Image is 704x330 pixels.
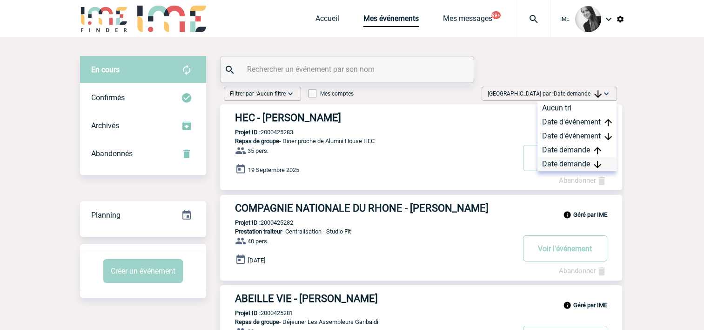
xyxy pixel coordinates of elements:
h3: HEC - [PERSON_NAME] [235,112,514,124]
span: Planning [91,211,121,220]
button: Voir l'événement [523,145,607,171]
div: Date demande [537,157,617,171]
img: IME-Finder [80,6,128,32]
p: - Déjeuner Les Assembleurs Garibaldi [220,318,514,325]
span: Abandonnés [91,149,133,158]
h3: COMPAGNIE NATIONALE DU RHONE - [PERSON_NAME] [235,202,514,214]
b: Géré par IME [573,211,607,218]
span: Archivés [91,121,119,130]
a: Mes événements [363,14,419,27]
p: - Diner proche de Alumni House HEC [220,137,514,144]
b: Projet ID : [235,219,261,226]
a: Abandonner [559,267,607,275]
a: ABEILLE VIE - [PERSON_NAME] [220,293,622,304]
button: Créer un événement [103,259,183,283]
span: Confirmés [91,93,125,102]
img: baseline_expand_more_white_24dp-b.png [602,89,611,98]
a: COMPAGNIE NATIONALE DU RHONE - [PERSON_NAME] [220,202,622,214]
img: arrow_downward.png [594,90,602,98]
button: 99+ [491,11,501,19]
div: Date demande [537,143,617,157]
img: 101050-0.jpg [575,6,601,32]
p: 2000425281 [220,309,293,316]
span: [GEOGRAPHIC_DATA] par : [488,89,602,98]
span: Repas de groupe [235,137,279,144]
div: Retrouvez ici tous vos évènements avant confirmation [80,56,206,84]
span: [DATE] [248,257,265,264]
a: Abandonner [559,176,607,185]
img: arrow_upward.png [604,119,612,126]
b: Géré par IME [573,302,607,309]
span: Aucun filtre [257,90,286,97]
img: arrow_upward.png [594,147,601,154]
span: Prestation traiteur [235,228,282,235]
a: HEC - [PERSON_NAME] [220,112,622,124]
p: - Centralisation - Studio Fit [220,228,514,235]
p: 2000425282 [220,219,293,226]
label: Mes comptes [308,90,354,97]
h3: ABEILLE VIE - [PERSON_NAME] [235,293,514,304]
b: Projet ID : [235,129,261,136]
span: Date demande [554,90,602,97]
input: Rechercher un événement par son nom [245,62,452,76]
b: Projet ID : [235,309,261,316]
div: Date d'événement [537,129,617,143]
div: Retrouvez ici tous vos événements annulés [80,140,206,168]
p: 2000425283 [220,129,293,136]
span: Filtrer par : [230,89,286,98]
div: Retrouvez ici tous les événements que vous avez décidé d'archiver [80,112,206,140]
a: Mes messages [443,14,492,27]
span: IME [560,16,570,22]
span: Repas de groupe [235,318,279,325]
span: 35 pers. [248,147,268,154]
img: info_black_24dp.svg [563,211,571,219]
a: Planning [80,201,206,228]
span: En cours [91,65,120,74]
img: arrow_downward.png [604,133,612,140]
a: Accueil [315,14,339,27]
img: baseline_expand_more_white_24dp-b.png [286,89,295,98]
button: Voir l'événement [523,235,607,261]
img: info_black_24dp.svg [563,301,571,309]
img: arrow_downward.png [594,161,601,168]
div: Aucun tri [537,101,617,115]
span: 19 Septembre 2025 [248,166,299,173]
div: Retrouvez ici tous vos événements organisés par date et état d'avancement [80,201,206,229]
span: 40 pers. [248,238,268,245]
div: Date d'événement [537,115,617,129]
